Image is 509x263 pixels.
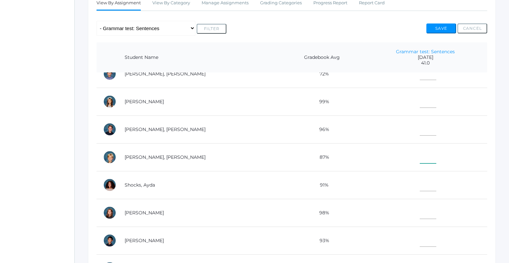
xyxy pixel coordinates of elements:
th: Gradebook Avg [280,42,364,73]
a: [PERSON_NAME], [PERSON_NAME] [125,126,206,132]
span: [DATE] [371,55,481,60]
button: Filter [197,24,226,34]
a: [PERSON_NAME] [125,99,164,105]
th: Student Name [118,42,280,73]
a: Grammar test: Sentences [396,49,455,55]
div: Levi Sergey [103,151,116,164]
div: Reagan Reynolds [103,95,116,108]
td: 99% [280,88,364,115]
td: 96% [280,115,364,143]
td: 72% [280,60,364,88]
span: 41.0 [371,60,481,66]
button: Cancel [457,23,487,33]
div: Ayla Smith [103,206,116,219]
td: 87% [280,143,364,171]
button: Save [426,23,456,33]
a: [PERSON_NAME], [PERSON_NAME] [125,71,206,77]
div: Hudson Purser [103,67,116,80]
a: [PERSON_NAME] [125,238,164,243]
div: Ayda Shocks [103,178,116,192]
a: [PERSON_NAME] [125,210,164,216]
a: [PERSON_NAME], [PERSON_NAME] [125,154,206,160]
div: Matteo Soratorio [103,234,116,247]
div: Ryder Roberts [103,123,116,136]
td: 93% [280,227,364,254]
a: Shocks, Ayda [125,182,155,188]
td: 98% [280,199,364,227]
td: 91% [280,171,364,199]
